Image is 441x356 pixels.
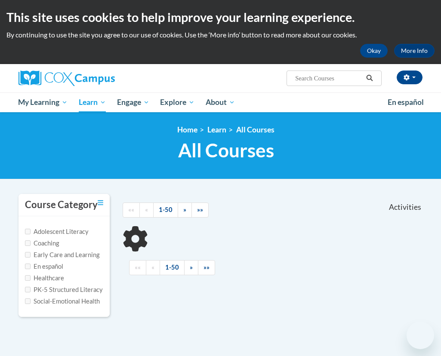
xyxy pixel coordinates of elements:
a: Engage [111,92,155,112]
input: Checkbox for Options [25,229,31,234]
span: En español [388,98,424,107]
span: Activities [389,203,421,212]
a: Begining [129,260,146,275]
button: Search [363,73,376,83]
a: 1-50 [160,260,185,275]
a: Home [177,125,197,134]
label: Early Care and Learning [25,250,99,260]
a: Next [184,260,198,275]
a: Learn [73,92,111,112]
span: «« [135,264,141,271]
label: En español [25,262,63,271]
span: »» [204,264,210,271]
input: Checkbox for Options [25,275,31,281]
span: About [206,97,235,107]
a: En español [382,93,429,111]
span: All Courses [178,139,274,162]
input: Checkbox for Options [25,298,31,304]
a: About [200,92,241,112]
label: Coaching [25,239,59,248]
a: End [198,260,215,275]
span: »» [197,206,203,213]
label: PK-5 Structured Literacy [25,285,103,295]
a: All Courses [236,125,274,134]
a: Cox Campus [19,71,145,86]
span: Engage [117,97,149,107]
span: « [145,206,148,213]
a: Next [178,203,192,218]
input: Checkbox for Options [25,240,31,246]
a: Begining [123,203,140,218]
h3: Course Category [25,198,98,212]
label: Healthcare [25,273,64,283]
img: Cox Campus [19,71,115,86]
label: Social-Emotional Health [25,297,100,306]
span: «« [128,206,134,213]
iframe: Button to launch messaging window [407,322,434,349]
button: Okay [360,44,388,58]
a: 1-50 [153,203,178,218]
button: Account Settings [397,71,422,84]
input: Checkbox for Options [25,287,31,292]
span: » [183,206,186,213]
span: Explore [160,97,194,107]
input: Checkbox for Options [25,264,31,269]
a: Learn [207,125,226,134]
div: Main menu [12,92,429,112]
span: » [190,264,193,271]
a: End [191,203,209,218]
input: Checkbox for Options [25,252,31,258]
input: Search Courses [294,73,363,83]
a: Previous [139,203,154,218]
p: By continuing to use the site you agree to our use of cookies. Use the ‘More info’ button to read... [6,30,435,40]
a: More Info [394,44,435,58]
a: Toggle collapse [98,198,103,208]
span: My Learning [18,97,68,107]
span: Learn [79,97,106,107]
a: Previous [146,260,160,275]
a: My Learning [13,92,74,112]
a: Explore [154,92,200,112]
label: Adolescent Literacy [25,227,89,236]
h2: This site uses cookies to help improve your learning experience. [6,9,435,26]
span: « [151,264,154,271]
